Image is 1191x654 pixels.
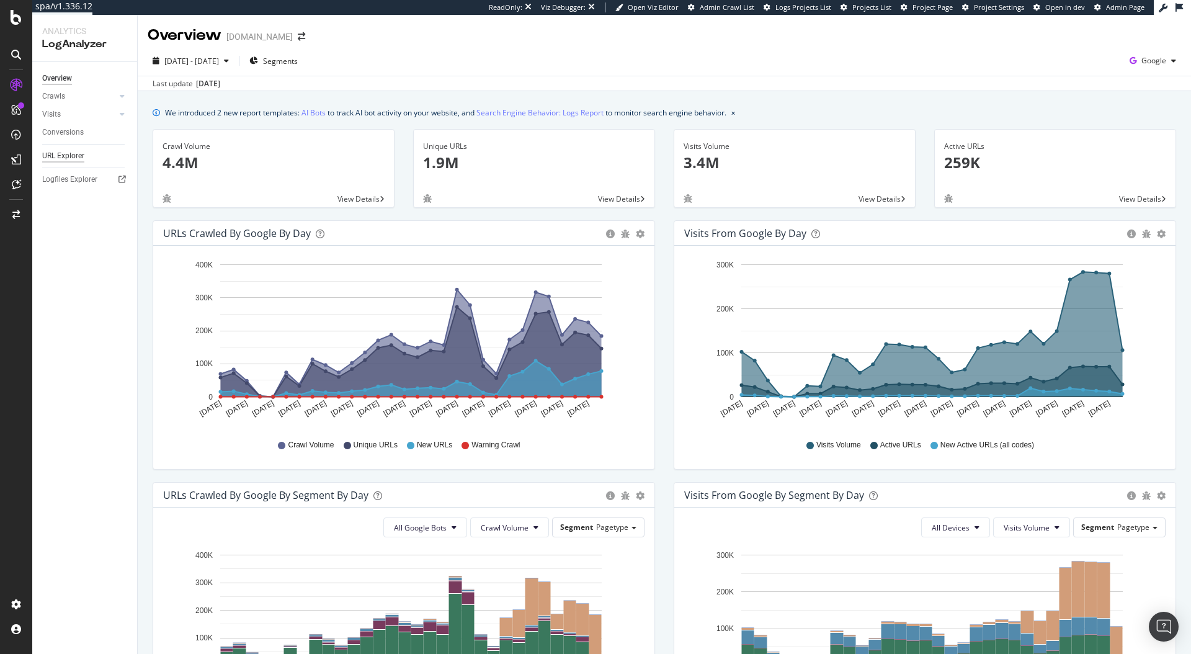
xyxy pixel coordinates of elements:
text: 0 [208,393,213,401]
text: 300K [716,261,734,269]
div: bug [163,194,171,203]
text: [DATE] [303,399,328,418]
svg: A chart. [684,256,1161,428]
div: bug [1142,491,1151,500]
a: Open Viz Editor [615,2,679,12]
div: arrow-right-arrow-left [298,32,305,41]
div: Overview [148,25,221,46]
span: All Devices [932,522,970,533]
div: bug [621,491,630,500]
button: All Google Bots [383,517,467,537]
div: We introduced 2 new report templates: to track AI bot activity on your website, and to monitor se... [165,106,726,119]
text: [DATE] [1035,399,1059,418]
p: 3.4M [684,152,906,173]
a: Admin Page [1094,2,1144,12]
div: Visits from Google By Segment By Day [684,489,864,501]
text: [DATE] [540,399,564,418]
span: Warning Crawl [471,440,520,450]
text: [DATE] [877,399,901,418]
a: Projects List [841,2,891,12]
text: [DATE] [824,399,849,418]
text: 300K [716,551,734,560]
div: LogAnalyzer [42,37,127,52]
text: [DATE] [277,399,301,418]
div: bug [621,230,630,238]
span: Pagetype [596,522,628,532]
span: New URLs [417,440,452,450]
a: URL Explorer [42,150,128,163]
div: Analytics [42,25,127,37]
span: Crawl Volume [288,440,334,450]
div: bug [944,194,953,203]
div: Conversions [42,126,84,139]
text: 200K [195,606,213,615]
div: [DATE] [196,78,220,89]
span: Segments [263,56,298,66]
text: 300K [195,578,213,587]
text: 200K [195,326,213,335]
a: Crawls [42,90,116,103]
div: gear [636,230,645,238]
p: 4.4M [163,152,385,173]
a: Project Settings [962,2,1024,12]
text: [DATE] [772,399,796,418]
span: View Details [1119,194,1161,204]
div: Open Intercom Messenger [1149,612,1179,642]
div: bug [1142,230,1151,238]
text: [DATE] [850,399,875,418]
text: [DATE] [487,399,512,418]
text: [DATE] [434,399,459,418]
div: Visits Volume [684,141,906,152]
span: Admin Crawl List [700,2,754,12]
div: Viz Debugger: [541,2,586,12]
span: [DATE] - [DATE] [164,56,219,66]
text: 300K [195,293,213,302]
svg: A chart. [163,256,640,428]
a: Project Page [901,2,953,12]
text: 100K [195,360,213,369]
a: Visits [42,108,116,121]
div: circle-info [606,230,615,238]
text: [DATE] [566,399,591,418]
span: Project Page [912,2,953,12]
text: 0 [729,393,734,401]
div: URL Explorer [42,150,84,163]
text: 200K [716,305,734,313]
div: Crawls [42,90,65,103]
text: [DATE] [251,399,275,418]
div: circle-info [1127,491,1136,500]
div: bug [684,194,692,203]
a: Open in dev [1033,2,1085,12]
span: Segment [1081,522,1114,532]
a: Conversions [42,126,128,139]
div: bug [423,194,432,203]
a: AI Bots [301,106,326,119]
span: Admin Page [1106,2,1144,12]
span: Logs Projects List [775,2,831,12]
button: close banner [728,104,738,122]
div: URLs Crawled by Google By Segment By Day [163,489,368,501]
a: Logfiles Explorer [42,173,128,186]
span: Unique URLs [354,440,398,450]
div: Visits [42,108,61,121]
text: 100K [195,634,213,642]
text: [DATE] [746,399,770,418]
button: All Devices [921,517,990,537]
text: [DATE] [225,399,249,418]
div: Visits from Google by day [684,227,806,240]
text: [DATE] [798,399,823,418]
text: [DATE] [982,399,1007,418]
p: 1.9M [423,152,645,173]
div: gear [636,491,645,500]
text: 200K [716,588,734,596]
span: View Details [337,194,380,204]
text: [DATE] [1087,399,1112,418]
button: Google [1125,51,1181,71]
span: New Active URLs (all codes) [940,440,1034,450]
div: Active URLs [944,141,1166,152]
div: Crawl Volume [163,141,385,152]
div: Last update [153,78,220,89]
text: [DATE] [408,399,433,418]
div: gear [1157,230,1166,238]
